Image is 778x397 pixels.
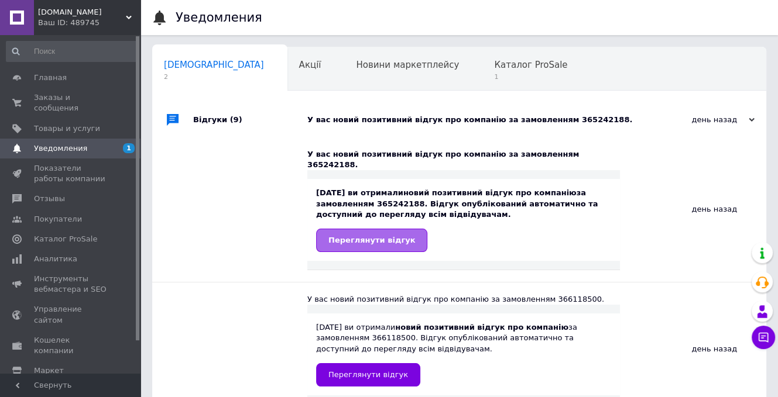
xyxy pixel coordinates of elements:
a: Переглянути відгук [316,229,427,252]
div: день назад [620,137,766,282]
span: 2 [164,73,264,81]
div: [DATE] ви отримали за замовленням 365242188. Відгук опублікований автоматично та доступний до пер... [316,188,611,252]
span: Новини маркетплейсу [356,60,459,70]
span: 1 [494,73,567,81]
span: Акції [299,60,321,70]
span: Управление сайтом [34,304,108,325]
span: Главная [34,73,67,83]
span: Кошелек компании [34,335,108,356]
button: Чат с покупателем [752,326,775,349]
span: 1 [123,143,135,153]
div: день назад [638,115,755,125]
span: [DEMOGRAPHIC_DATA] [164,60,264,70]
div: У вас новий позитивний відгук про компанію за замовленням 365242188. [307,149,620,170]
div: У вас новий позитивний відгук про компанію за замовленням 365242188. [307,115,638,125]
span: (9) [230,115,242,124]
span: Показатели работы компании [34,163,108,184]
b: новий позитивний відгук про компанію [395,323,568,332]
span: Уведомления [34,143,87,154]
span: Аналитика [34,254,77,264]
span: Каталог ProSale [494,60,567,70]
span: Инструменты вебмастера и SEO [34,274,108,295]
span: TEENS.UA [38,7,126,18]
input: Поиск [6,41,138,62]
span: Заказы и сообщения [34,92,108,113]
span: Каталог ProSale [34,234,97,244]
div: Відгуки [193,102,307,137]
div: У вас новий позитивний відгук про компанію за замовленням 366118500. [307,294,620,305]
span: Маркет [34,365,64,376]
span: Отзывы [34,194,65,204]
b: новий позитивний відгук про компанію [403,188,577,197]
span: Товары и услуги [34,123,100,134]
span: Переглянути відгук [328,370,408,379]
h1: Уведомления [176,11,262,25]
div: [DATE] ви отримали за замовленням 366118500. Відгук опублікований автоматично та доступний до пер... [316,322,611,386]
div: Ваш ID: 489745 [38,18,140,28]
span: Покупатели [34,214,82,225]
a: Переглянути відгук [316,363,420,386]
span: Переглянути відгук [328,236,415,244]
